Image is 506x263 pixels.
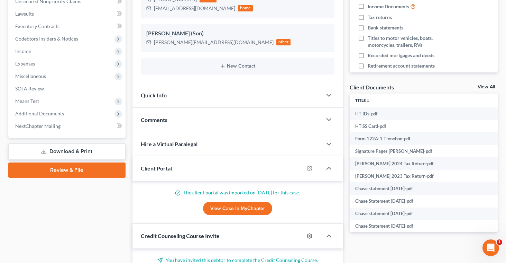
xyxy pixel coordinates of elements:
[368,52,434,59] span: Recorded mortgages and deeds
[478,85,495,89] a: View All
[8,163,126,178] a: Review & File
[141,233,220,239] span: Credit Counseling Course Invite
[497,239,502,245] span: 1
[141,92,167,98] span: Quick Info
[368,14,392,21] span: Tax returns
[154,5,235,12] div: [EMAIL_ADDRESS][DOMAIN_NAME]
[141,141,197,147] span: Hire a Virtual Paralegal
[74,11,88,25] img: Profile image for Lindsey
[46,199,92,227] button: Messages
[350,84,394,91] div: Client Documents
[141,189,334,196] p: The client portal was imported on [DATE] for this case.
[355,98,370,103] a: Titleunfold_more
[72,105,92,112] div: • 1h ago
[14,127,116,134] div: Send us a message
[10,171,128,191] div: Statement of Financial Affairs - Payments Made in the Last 90 days
[10,120,126,132] a: NextChapter Mailing
[119,11,131,24] div: Close
[15,217,31,221] span: Home
[15,36,78,42] span: Codebtors Insiders & Notices
[368,62,435,69] span: Retirement account statements
[92,199,138,227] button: Help
[15,61,35,67] span: Expenses
[14,194,116,201] div: Attorney's Disclosure of Compensation
[15,11,34,17] span: Lawsuits
[238,5,253,11] div: home
[482,239,499,256] iframe: Intercom live chat
[31,98,61,104] span: No problem!
[10,8,126,20] a: Lawsuits
[7,81,131,118] div: Recent messageProfile image for JamesNo problem![PERSON_NAME]•1h ago
[10,191,128,204] div: Attorney's Disclosure of Compensation
[15,23,59,29] span: Executory Contracts
[15,98,39,104] span: Means Test
[14,87,124,95] div: Recent message
[14,98,28,112] img: Profile image for James
[14,49,125,61] p: Hi there!
[368,3,409,10] span: Income Documents
[146,63,329,69] button: New Contact
[146,29,329,38] div: [PERSON_NAME] (Son)
[14,158,56,165] span: Search for help
[14,134,116,142] div: We typically reply in a few hours
[110,217,121,221] span: Help
[15,48,31,54] span: Income
[7,121,131,148] div: Send us a messageWe typically reply in a few hours
[8,143,126,160] a: Download & Print
[14,174,116,188] div: Statement of Financial Affairs - Payments Made in the Last 90 days
[276,39,291,45] div: other
[57,217,81,221] span: Messages
[154,39,274,46] div: [PERSON_NAME][EMAIL_ADDRESS][DOMAIN_NAME]
[10,82,126,95] a: SOFA Review
[31,105,71,112] div: [PERSON_NAME]
[15,111,64,116] span: Additional Documents
[15,73,46,79] span: Miscellaneous
[141,165,172,172] span: Client Portal
[141,116,167,123] span: Comments
[15,123,61,129] span: NextChapter Mailing
[203,202,272,216] a: View Case in MyChapter
[10,154,128,168] button: Search for help
[14,61,125,73] p: How can we help?
[7,92,131,117] div: Profile image for JamesNo problem![PERSON_NAME]•1h ago
[87,11,101,25] img: Profile image for Emma
[14,15,60,22] img: logo
[100,11,114,25] img: Profile image for James
[10,20,126,33] a: Executory Contracts
[368,24,403,31] span: Bank statements
[368,35,455,49] span: Titles to motor vehicles, boats, motorcycles, trailers, RVs
[366,99,370,103] i: unfold_more
[15,86,44,91] span: SOFA Review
